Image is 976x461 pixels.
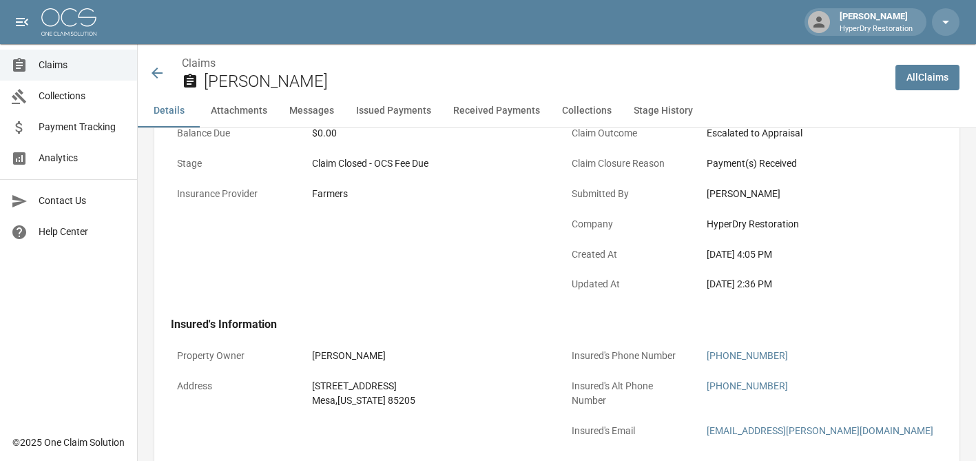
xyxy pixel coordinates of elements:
button: Issued Payments [345,94,442,127]
p: Insured's Email [565,418,689,444]
button: Messages [278,94,345,127]
h2: [PERSON_NAME] [204,72,884,92]
img: ocs-logo-white-transparent.png [41,8,96,36]
p: Balance Due [171,120,295,147]
span: Contact Us [39,194,126,208]
p: Claim Outcome [565,120,689,147]
a: Claims [182,57,216,70]
button: Stage History [623,94,704,127]
span: Claims [39,58,126,72]
div: [PERSON_NAME] [312,349,543,363]
button: Attachments [200,94,278,127]
p: Insured's Alt Phone Number [565,373,689,414]
div: [PERSON_NAME] [707,187,937,201]
div: [DATE] 4:05 PM [707,247,937,262]
button: Collections [551,94,623,127]
p: Address [171,373,295,400]
span: Collections [39,89,126,103]
div: Payment(s) Received [707,156,937,171]
p: Updated At [565,271,689,298]
p: Company [565,211,689,238]
span: Help Center [39,225,126,239]
div: Escalated to Appraisal [707,126,937,141]
a: [PHONE_NUMBER] [707,350,788,361]
span: Payment Tracking [39,120,126,134]
div: Mesa , [US_STATE] 85205 [312,393,543,408]
h4: Insured's Information [171,318,943,331]
div: [STREET_ADDRESS] [312,379,543,393]
span: Analytics [39,151,126,165]
button: Received Payments [442,94,551,127]
div: HyperDry Restoration [707,217,937,232]
nav: breadcrumb [182,55,884,72]
a: AllClaims [895,65,959,90]
p: Submitted By [565,181,689,207]
div: anchor tabs [138,94,976,127]
a: [PHONE_NUMBER] [707,380,788,391]
p: Stage [171,150,295,177]
div: [PERSON_NAME] [834,10,918,34]
a: [EMAIL_ADDRESS][PERSON_NAME][DOMAIN_NAME] [707,425,933,436]
p: HyperDry Restoration [840,23,913,35]
p: Insured's Phone Number [565,342,689,369]
div: Farmers [312,187,543,201]
button: Details [138,94,200,127]
p: Insurance Provider [171,181,295,207]
p: Created At [565,241,689,268]
p: Property Owner [171,342,295,369]
div: Claim Closed - OCS Fee Due [312,156,543,171]
button: open drawer [8,8,36,36]
div: $0.00 [312,126,543,141]
div: [DATE] 2:36 PM [707,277,937,291]
div: © 2025 One Claim Solution [12,436,125,449]
p: Claim Closure Reason [565,150,689,177]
